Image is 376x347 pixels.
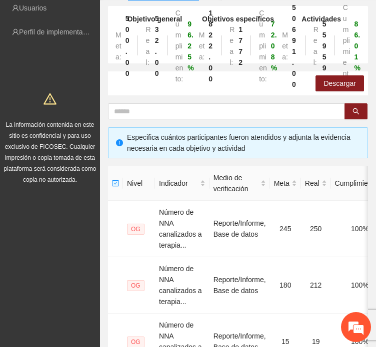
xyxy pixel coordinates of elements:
span: Real: [313,25,318,66]
span: Real: [229,25,234,66]
strong: Objetivos específicos [202,15,274,23]
strong: 532.00 [155,14,159,77]
td: Reporte/Informe, Base de datos [209,257,270,314]
strong: 500.00 [125,14,129,77]
span: warning [43,92,56,105]
span: Número de NNA canalizados a terapia... [159,265,202,306]
a: Usuarios [19,4,46,12]
td: 245 [270,201,301,257]
span: info-circle [116,139,123,146]
th: Nivel [123,166,155,201]
span: search [352,108,359,116]
span: Real [305,178,319,189]
span: Estamos en línea. [58,115,138,216]
span: Meta: [199,31,205,61]
span: Meta: [282,31,288,61]
span: Meta: [115,31,121,61]
span: Medio de verificación [213,172,258,194]
th: Real [301,166,331,201]
strong: 96.25 % [187,20,193,72]
span: Cumplimiento: [343,3,350,88]
span: OG [127,280,144,291]
span: Real: [146,25,151,66]
button: search [344,103,367,119]
th: Indicador [155,166,209,201]
strong: 1772 [238,25,242,66]
td: Reporte/Informe, Base de datos [209,201,270,257]
span: check-square [112,180,119,187]
div: Chatee con nosotros ahora [52,51,168,64]
strong: 86.01 % [354,20,360,72]
button: Descargar [315,75,364,91]
span: Descargar [323,78,356,89]
a: Perfil de implementadora [19,28,97,36]
td: 212 [301,257,331,314]
th: Meta [270,166,301,201]
span: Indicador [159,178,198,189]
strong: 55959 [322,20,326,72]
textarea: Escriba su mensaje y pulse “Intro” [5,237,190,272]
strong: 72.08 % [271,20,277,72]
span: La información contenida en este sitio es confidencial y para uso exclusivo de FICOSEC. Cualquier... [4,121,96,183]
th: Medio de verificación [209,166,270,201]
span: Número de NNA canalizados a terapia... [159,208,202,249]
span: Meta [274,178,289,189]
span: Cumplimiento: [259,9,267,83]
strong: 1822.00 [208,9,212,83]
span: Cumplimiento: [175,9,183,83]
span: OG [127,224,144,235]
div: Minimizar ventana de chat en vivo [164,5,188,29]
strong: Actividades [301,15,341,23]
div: Especifica cuántos participantes fueron atendidos y adjunta la evidencia necesaria en cada objeti... [127,132,360,154]
td: 180 [270,257,301,314]
td: 250 [301,201,331,257]
strong: 50691.00 [292,3,296,88]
